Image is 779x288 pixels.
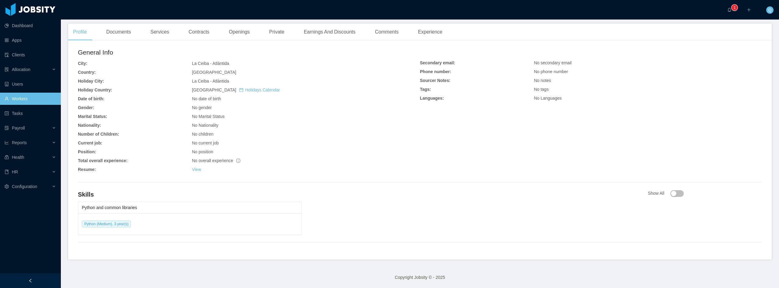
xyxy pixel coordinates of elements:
span: No phone number [534,69,568,74]
a: icon: pie-chartDashboard [5,20,56,32]
span: Q [768,6,772,14]
span: Health [12,155,24,160]
span: No Nationality [192,123,218,128]
i: icon: book [5,170,9,174]
div: Documents [101,23,136,41]
div: Earnings And Discounts [299,23,360,41]
sup: 1 [732,5,738,11]
i: icon: solution [5,67,9,72]
b: Sourcer Notes: [420,78,450,83]
span: No Languages [534,96,562,101]
a: icon: calendarHolidays Calendar [239,87,280,92]
b: City: [78,61,87,66]
a: icon: profileTasks [5,107,56,119]
span: No overall experience [192,158,240,163]
a: icon: auditClients [5,49,56,61]
i: icon: plus [747,8,751,12]
span: Show All [648,191,684,196]
span: No children [192,132,214,137]
span: Configuration [12,184,37,189]
span: Payroll [12,126,25,130]
span: La Ceiba - Atlántida [192,79,229,84]
span: No Marital Status [192,114,225,119]
span: No secondary email [534,60,572,65]
i: icon: medicine-box [5,155,9,159]
span: No notes [534,78,551,83]
b: Number of Children: [78,132,119,137]
p: 1 [734,5,736,11]
b: Tags: [420,87,431,92]
div: Profile [68,23,92,41]
div: Comments [370,23,403,41]
b: Languages: [420,96,444,101]
span: HR [12,169,18,174]
i: icon: file-protect [5,126,9,130]
i: icon: setting [5,184,9,189]
div: Openings [224,23,255,41]
a: icon: appstoreApps [5,34,56,46]
span: Python (Medium), 3 year(s) [82,221,131,227]
div: Python and common libraries [82,202,298,213]
b: Current job: [78,140,102,145]
b: Gender: [78,105,94,110]
b: Phone number: [420,69,451,74]
div: No tags [534,86,762,93]
span: No date of birth [192,96,221,101]
span: No gender [192,105,212,110]
span: No current job [192,140,219,145]
a: icon: userWorkers [5,93,56,105]
span: Reports [12,140,27,145]
span: Allocation [12,67,30,72]
b: Total overall experience: [78,158,128,163]
div: Private [264,23,289,41]
b: Secondary email: [420,60,455,65]
b: Country: [78,70,96,75]
i: icon: line-chart [5,140,9,145]
b: Marital Status: [78,114,107,119]
b: Date of birth: [78,96,104,101]
i: icon: bell [727,8,732,12]
a: View [192,167,201,172]
h4: Skills [78,190,648,199]
span: info-circle [236,158,240,163]
span: [GEOGRAPHIC_DATA] [192,87,280,92]
span: No position [192,149,213,154]
b: Resume: [78,167,96,172]
i: icon: calendar [239,88,243,92]
div: Services [145,23,174,41]
div: Contracts [184,23,214,41]
footer: Copyright Jobsity © - 2025 [61,267,779,288]
span: [GEOGRAPHIC_DATA] [192,70,236,75]
a: icon: robotUsers [5,78,56,90]
b: Nationality: [78,123,101,128]
b: Holiday Country: [78,87,112,92]
b: Holiday City: [78,79,104,84]
div: Experience [413,23,447,41]
span: La Ceiba - Atlántida [192,61,229,66]
h2: General Info [78,48,420,57]
b: Position: [78,149,96,154]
